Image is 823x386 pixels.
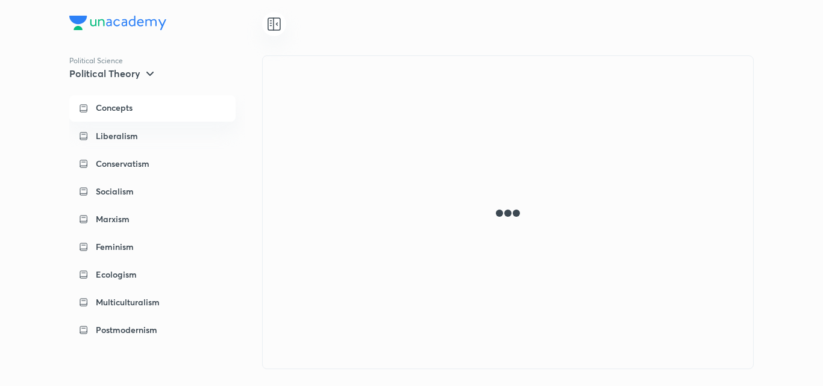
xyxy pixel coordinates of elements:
p: Marxism [96,213,130,225]
p: Concepts [96,102,133,113]
p: Postmodernism [96,324,157,336]
p: Liberalism [96,130,138,142]
p: Feminism [96,241,134,253]
p: Conservatism [96,158,149,170]
p: Ecologism [96,269,137,281]
h5: Political Theory [69,67,140,79]
p: Political Science [69,55,262,66]
p: Multiculturalism [96,296,160,308]
p: Socialism [96,185,134,198]
img: Company Logo [69,16,166,30]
